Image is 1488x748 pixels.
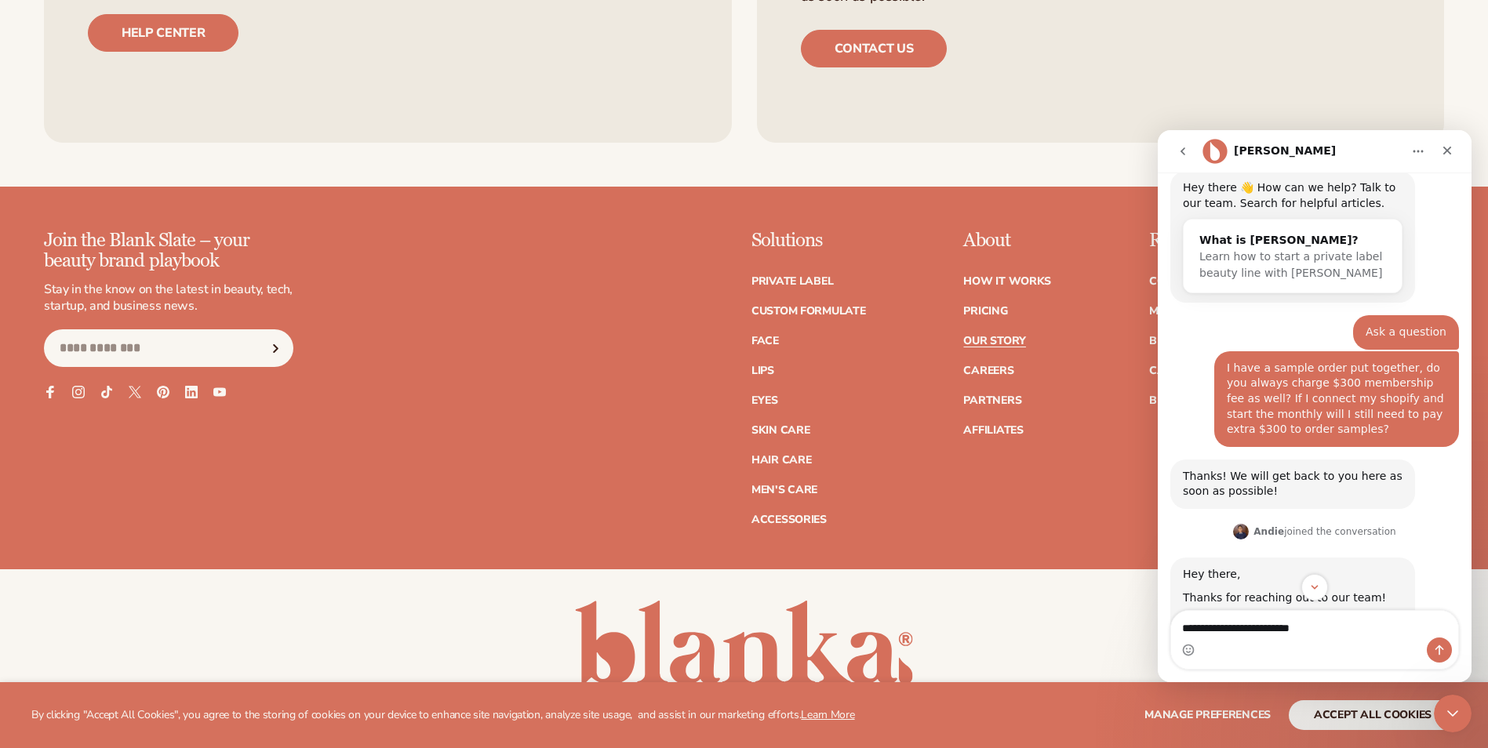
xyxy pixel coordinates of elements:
[31,709,855,722] p: By clicking "Accept All Cookies", you agree to the storing of cookies on your device to enhance s...
[751,306,866,317] a: Custom formulate
[751,425,809,436] a: Skin Care
[24,514,37,526] button: Emoji picker
[751,485,817,496] a: Men's Care
[269,507,294,532] button: Send a message…
[1149,336,1253,347] a: Blanka Academy
[751,395,778,406] a: Eyes
[88,14,238,52] a: Help center
[963,276,1051,287] a: How It Works
[44,231,293,272] p: Join the Blank Slate – your beauty brand playbook
[258,329,293,367] button: Subscribe
[751,231,866,251] p: Solutions
[1158,130,1472,682] iframe: Intercom live chat
[801,707,854,722] a: Learn More
[751,365,774,376] a: Lips
[963,336,1025,347] a: Our Story
[13,481,300,507] textarea: Message…
[1149,395,1262,406] a: Beyond the brand
[963,395,1021,406] a: Partners
[751,455,811,466] a: Hair Care
[1144,700,1271,730] button: Manage preferences
[1289,700,1457,730] button: accept all cookies
[1149,365,1227,376] a: Case Studies
[963,365,1013,376] a: Careers
[963,306,1007,317] a: Pricing
[44,281,293,314] p: Stay in the know on the latest in beauty, tech, startup, and business news.
[963,425,1023,436] a: Affiliates
[1434,695,1472,732] iframe: Intercom live chat
[25,437,245,452] div: Hey there,
[963,231,1051,251] p: About
[751,514,827,525] a: Accessories
[144,444,170,470] button: Scroll to bottom
[1149,306,1268,317] a: Marketing services
[1149,276,1273,287] a: Connect your store
[1144,707,1271,722] span: Manage preferences
[1149,231,1273,251] p: Resources
[801,30,948,67] a: Contact us
[751,276,833,287] a: Private label
[751,336,779,347] a: Face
